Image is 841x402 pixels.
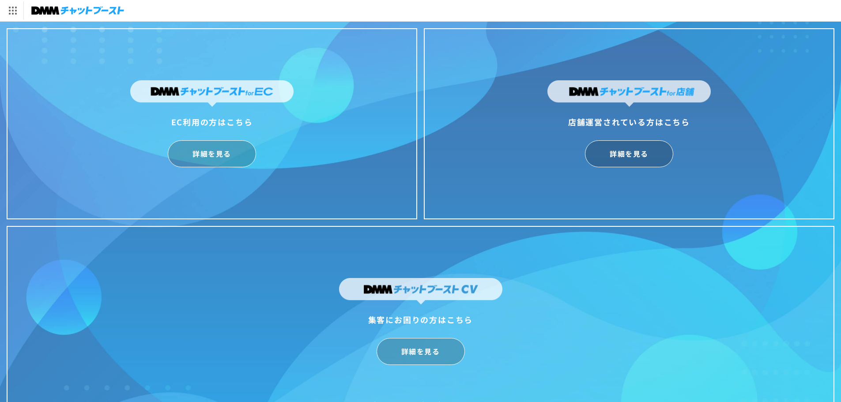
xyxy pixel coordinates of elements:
a: 詳細を見る [585,140,673,167]
a: 詳細を見る [377,338,465,365]
a: 詳細を見る [168,140,256,167]
img: サービス [1,1,23,20]
img: DMMチャットブーストforEC [130,80,294,107]
div: EC利用の方はこちら [130,115,294,129]
div: 店舗運営されている方はこちら [547,115,711,129]
img: DMMチャットブーストCV [339,278,502,304]
img: チャットブースト [31,4,124,17]
div: 集客にお困りの方はこちら [339,312,502,327]
img: DMMチャットブーストfor店舗 [547,80,711,107]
